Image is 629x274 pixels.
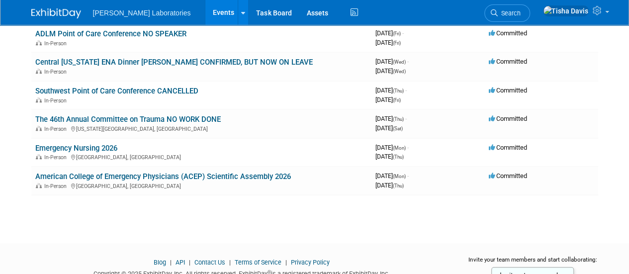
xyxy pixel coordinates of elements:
span: [DATE] [375,144,409,151]
span: | [168,259,174,266]
span: - [407,144,409,151]
span: [DATE] [375,115,407,122]
span: [DATE] [375,67,406,75]
div: [GEOGRAPHIC_DATA], [GEOGRAPHIC_DATA] [35,182,367,189]
span: | [186,259,193,266]
div: [US_STATE][GEOGRAPHIC_DATA], [GEOGRAPHIC_DATA] [35,124,367,132]
span: Committed [489,58,527,65]
span: - [405,87,407,94]
span: - [407,58,409,65]
a: The 46th Annual Committee on Trauma NO WORK DONE [35,115,221,124]
div: Invite your team members and start collaborating: [467,256,598,271]
span: In-Person [44,126,70,132]
span: (Sat) [393,126,403,131]
img: In-Person Event [36,183,42,188]
span: (Fri) [393,97,401,103]
a: Contact Us [194,259,225,266]
span: (Fri) [393,31,401,36]
img: In-Person Event [36,40,42,45]
img: In-Person Event [36,154,42,159]
a: Privacy Policy [291,259,330,266]
span: (Thu) [393,88,404,93]
div: [GEOGRAPHIC_DATA], [GEOGRAPHIC_DATA] [35,153,367,161]
span: In-Person [44,183,70,189]
span: In-Person [44,154,70,161]
span: - [405,115,407,122]
a: API [176,259,185,266]
span: Committed [489,172,527,180]
img: In-Person Event [36,126,42,131]
span: In-Person [44,40,70,47]
span: Search [498,9,521,17]
span: (Wed) [393,59,406,65]
img: ExhibitDay [31,8,81,18]
span: (Wed) [393,69,406,74]
span: - [407,172,409,180]
span: Committed [489,29,527,37]
a: Terms of Service [235,259,281,266]
span: [DATE] [375,87,407,94]
span: [DATE] [375,58,409,65]
img: Tisha Davis [543,5,589,16]
span: (Mon) [393,174,406,179]
a: Blog [154,259,166,266]
span: - [402,29,404,37]
img: In-Person Event [36,97,42,102]
a: Southwest Point of Care Conference CANCELLED [35,87,198,95]
span: [DATE] [375,39,401,46]
a: American College of Emergency Physicians (ACEP) Scientific Assembly 2026 [35,172,291,181]
span: | [283,259,289,266]
span: (Thu) [393,116,404,122]
span: (Thu) [393,154,404,160]
span: (Thu) [393,183,404,188]
span: [DATE] [375,153,404,160]
span: (Fri) [393,40,401,46]
span: Committed [489,87,527,94]
span: Committed [489,115,527,122]
span: In-Person [44,69,70,75]
a: Emergency Nursing 2026 [35,144,117,153]
span: [DATE] [375,124,403,132]
span: In-Person [44,97,70,104]
a: Central [US_STATE] ENA Dinner [PERSON_NAME] CONFIRMED, BUT NOW ON LEAVE [35,58,313,67]
span: Committed [489,144,527,151]
img: In-Person Event [36,69,42,74]
span: [DATE] [375,29,404,37]
span: [DATE] [375,96,401,103]
span: (Mon) [393,145,406,151]
span: [PERSON_NAME] Laboratories [93,9,191,17]
a: Search [484,4,530,22]
span: [DATE] [375,182,404,189]
span: | [227,259,233,266]
a: ADLM Point of Care Conference NO SPEAKER [35,29,186,38]
span: [DATE] [375,172,409,180]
